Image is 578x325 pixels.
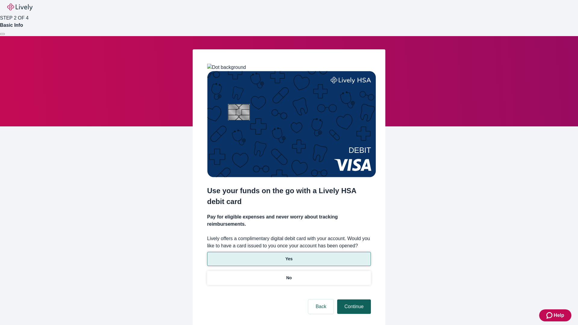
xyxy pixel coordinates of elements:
[207,252,371,266] button: Yes
[539,309,571,321] button: Zendesk support iconHelp
[207,271,371,285] button: No
[286,275,292,281] p: No
[7,4,33,11] img: Lively
[207,185,371,207] h2: Use your funds on the go with a Lively HSA debit card
[546,312,554,319] svg: Zendesk support icon
[285,256,293,262] p: Yes
[207,213,371,228] h4: Pay for eligible expenses and never worry about tracking reimbursements.
[554,312,564,319] span: Help
[337,299,371,314] button: Continue
[308,299,334,314] button: Back
[207,71,376,177] img: Debit card
[207,235,371,249] label: Lively offers a complimentary digital debit card with your account. Would you like to have a card...
[207,64,246,71] img: Dot background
